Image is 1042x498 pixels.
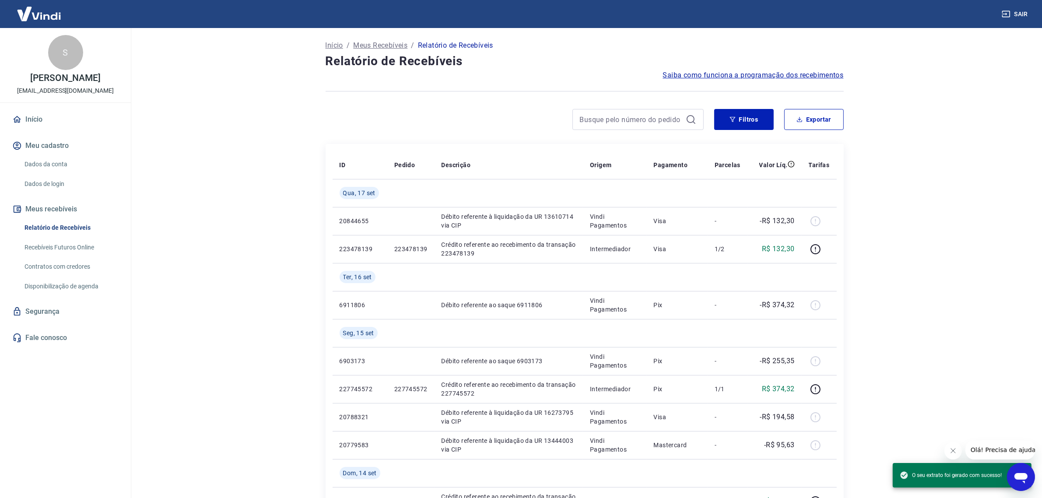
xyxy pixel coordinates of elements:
[21,238,120,256] a: Recebíveis Futuros Online
[715,161,740,169] p: Parcelas
[900,471,1002,480] span: O seu extrato foi gerado com sucesso!
[590,408,639,426] p: Vindi Pagamentos
[411,40,414,51] p: /
[442,212,576,230] p: Débito referente à liquidação da UR 13610714 via CIP
[760,412,795,422] p: -R$ 194,58
[663,70,844,81] a: Saiba como funciona a programação dos recebimentos
[654,161,688,169] p: Pagamento
[21,258,120,276] a: Contratos com credores
[442,161,471,169] p: Descrição
[340,301,380,309] p: 6911806
[418,40,493,51] p: Relatório de Recebíveis
[340,245,380,253] p: 223478139
[48,35,83,70] div: S
[11,136,120,155] button: Meu cadastro
[11,302,120,321] a: Segurança
[654,357,701,365] p: Pix
[343,469,377,477] span: Dom, 14 set
[11,328,120,347] a: Fale conosco
[590,436,639,454] p: Vindi Pagamentos
[340,385,380,393] p: 227745572
[394,161,415,169] p: Pedido
[21,277,120,295] a: Disponibilização de agenda
[760,300,795,310] p: -R$ 374,32
[760,356,795,366] p: -R$ 255,35
[944,442,962,459] iframe: Fechar mensagem
[394,385,428,393] p: 227745572
[340,217,380,225] p: 20844655
[784,109,844,130] button: Exportar
[1007,463,1035,491] iframe: Botão para abrir a janela de mensagens
[590,352,639,370] p: Vindi Pagamentos
[759,161,788,169] p: Valor Líq.
[21,175,120,193] a: Dados de login
[11,110,120,129] a: Início
[340,413,380,421] p: 20788321
[11,200,120,219] button: Meus recebíveis
[715,357,740,365] p: -
[590,296,639,314] p: Vindi Pagamentos
[590,161,611,169] p: Origem
[654,385,701,393] p: Pix
[394,245,428,253] p: 223478139
[326,53,844,70] h4: Relatório de Recebíveis
[762,384,795,394] p: R$ 374,32
[654,441,701,449] p: Mastercard
[340,357,380,365] p: 6903173
[340,441,380,449] p: 20779583
[343,329,374,337] span: Seg, 15 set
[21,219,120,237] a: Relatório de Recebíveis
[715,301,740,309] p: -
[442,301,576,309] p: Débito referente ao saque 6911806
[715,413,740,421] p: -
[353,40,407,51] a: Meus Recebíveis
[442,380,576,398] p: Crédito referente ao recebimento da transação 227745572
[340,161,346,169] p: ID
[714,109,774,130] button: Filtros
[715,217,740,225] p: -
[965,440,1035,459] iframe: Mensagem da empresa
[442,240,576,258] p: Crédito referente ao recebimento da transação 223478139
[764,440,795,450] p: -R$ 95,63
[347,40,350,51] p: /
[11,0,67,27] img: Vindi
[654,301,701,309] p: Pix
[21,155,120,173] a: Dados da conta
[5,6,74,13] span: Olá! Precisa de ajuda?
[442,436,576,454] p: Débito referente à liquidação da UR 13444003 via CIP
[30,74,100,83] p: [PERSON_NAME]
[343,273,372,281] span: Ter, 16 set
[442,408,576,426] p: Débito referente à liquidação da UR 16273795 via CIP
[17,86,114,95] p: [EMAIL_ADDRESS][DOMAIN_NAME]
[654,413,701,421] p: Visa
[760,216,795,226] p: -R$ 132,30
[442,357,576,365] p: Débito referente ao saque 6903173
[590,245,639,253] p: Intermediador
[654,217,701,225] p: Visa
[1000,6,1031,22] button: Sair
[326,40,343,51] a: Início
[590,385,639,393] p: Intermediador
[580,113,682,126] input: Busque pelo número do pedido
[715,385,740,393] p: 1/1
[590,212,639,230] p: Vindi Pagamentos
[343,189,375,197] span: Qua, 17 set
[762,244,795,254] p: R$ 132,30
[809,161,830,169] p: Tarifas
[715,441,740,449] p: -
[654,245,701,253] p: Visa
[715,245,740,253] p: 1/2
